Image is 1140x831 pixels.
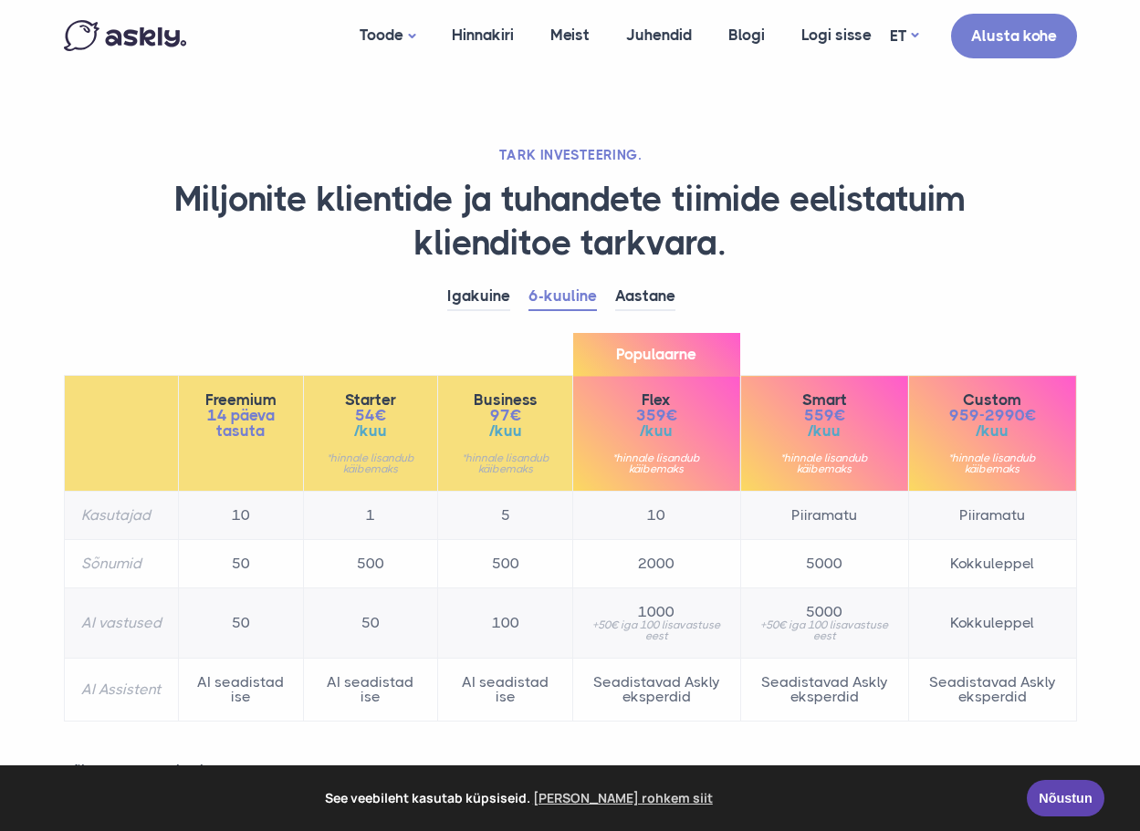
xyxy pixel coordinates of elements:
span: 559€ [758,408,892,423]
td: AI seadistad ise [438,659,573,722]
span: Custom [926,392,1060,408]
span: See veebileht kasutab küpsiseid. [26,784,1014,812]
th: AI Assistent [64,659,178,722]
span: 359€ [590,408,724,423]
span: Kokkuleppel [926,616,1060,630]
span: 5000 [758,605,892,619]
span: 1000 [590,605,724,619]
td: 10 [572,492,740,540]
span: /kuu [926,423,1060,439]
td: Piiramatu [740,492,908,540]
td: 500 [438,540,573,588]
small: *hinnale lisandub käibemaks [320,452,422,474]
small: *hinnale lisandub käibemaks [758,452,892,474]
td: 10 [178,492,303,540]
td: Piiramatu [908,492,1076,540]
strong: Kõik Askly paketid sisaldavad: [64,762,271,779]
a: 6-kuuline [528,283,597,311]
span: Flex [590,392,724,408]
span: 54€ [320,408,422,423]
th: AI vastused [64,588,178,659]
small: +50€ iga 100 lisavastuse eest [758,619,892,641]
span: /kuu [455,423,556,439]
a: Nõustun [1027,780,1104,816]
th: Kasutajad [64,492,178,540]
span: /kuu [320,423,422,439]
span: 97€ [455,408,556,423]
td: 500 [303,540,438,588]
td: 1 [303,492,438,540]
td: AI seadistad ise [303,659,438,722]
a: ET [890,23,918,49]
td: 50 [178,588,303,659]
span: 14 päeva tasuta [195,408,287,439]
a: Igakuine [447,283,510,311]
span: 959-2990€ [926,408,1060,423]
td: 100 [438,588,573,659]
span: Freemium [195,392,287,408]
small: +50€ iga 100 lisavastuse eest [590,619,724,641]
span: Smart [758,392,892,408]
td: AI seadistad ise [178,659,303,722]
td: 2000 [572,540,740,588]
span: Starter [320,392,422,408]
td: Seadistavad Askly eksperdid [908,659,1076,722]
th: Sõnumid [64,540,178,588]
td: 5 [438,492,573,540]
td: 5000 [740,540,908,588]
a: Alusta kohe [951,14,1077,58]
span: Business [455,392,556,408]
span: /kuu [758,423,892,439]
h1: Miljonite klientide ja tuhandete tiimide eelistatuim klienditoe tarkvara. [64,178,1077,265]
td: Kokkuleppel [908,540,1076,588]
a: learn more about cookies [530,784,716,812]
small: *hinnale lisandub käibemaks [926,452,1060,474]
small: *hinnale lisandub käibemaks [590,452,724,474]
img: Askly [64,20,186,51]
td: 50 [178,540,303,588]
small: *hinnale lisandub käibemaks [455,452,556,474]
a: Aastane [615,283,675,311]
span: /kuu [590,423,724,439]
td: Seadistavad Askly eksperdid [740,659,908,722]
h2: TARK INVESTEERING. [64,146,1077,164]
span: Populaarne [573,333,740,376]
td: 50 [303,588,438,659]
td: Seadistavad Askly eksperdid [572,659,740,722]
